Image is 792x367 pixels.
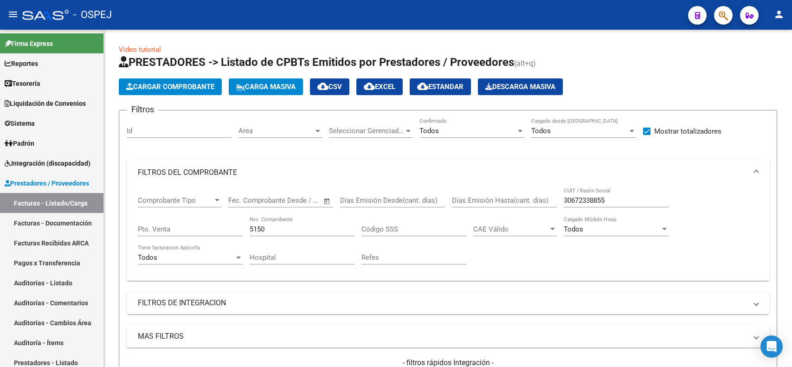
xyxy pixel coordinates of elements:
[478,78,563,95] app-download-masive: Descarga masiva de comprobantes (adjuntos)
[119,56,514,69] span: PRESTADORES -> Listado de CPBTs Emitidos por Prestadores / Proveedores
[356,78,403,95] button: EXCEL
[329,127,404,135] span: Seleccionar Gerenciador
[119,78,222,95] button: Cargar Comprobante
[5,58,38,69] span: Reportes
[485,83,555,91] span: Descarga Masiva
[138,331,747,341] mat-panel-title: MAS FILTROS
[119,45,161,54] a: Video tutorial
[473,225,548,233] span: CAE Válido
[417,81,428,92] mat-icon: cloud_download
[238,127,314,135] span: Area
[138,253,157,262] span: Todos
[267,196,312,205] input: End date
[419,127,439,135] span: Todos
[127,325,769,348] mat-expansion-panel-header: MAS FILTROS
[127,103,159,116] h3: Filtros
[138,196,213,205] span: Comprobante Tipo
[127,292,769,314] mat-expansion-panel-header: FILTROS DE INTEGRACION
[514,59,536,68] span: (alt+q)
[236,83,296,91] span: Carga Masiva
[417,83,464,91] span: Estandar
[322,196,333,206] button: Open calendar
[127,158,769,187] mat-expansion-panel-header: FILTROS DEL COMPROBANTE
[127,187,769,281] div: FILTROS DEL COMPROBANTE
[5,158,90,168] span: Integración (discapacidad)
[760,335,783,358] div: Open Intercom Messenger
[138,298,747,308] mat-panel-title: FILTROS DE INTEGRACION
[126,83,214,91] span: Cargar Comprobante
[5,118,35,129] span: Sistema
[229,78,303,95] button: Carga Masiva
[5,98,86,109] span: Liquidación de Convenios
[7,9,19,20] mat-icon: menu
[410,78,471,95] button: Estandar
[5,78,40,89] span: Tesorería
[5,138,34,148] span: Padrón
[310,78,349,95] button: CSV
[654,126,721,137] span: Mostrar totalizadores
[5,39,53,49] span: Firma Express
[73,5,112,25] span: - OSPEJ
[364,81,375,92] mat-icon: cloud_download
[564,225,583,233] span: Todos
[478,78,563,95] button: Descarga Masiva
[138,167,747,178] mat-panel-title: FILTROS DEL COMPROBANTE
[531,127,551,135] span: Todos
[317,81,328,92] mat-icon: cloud_download
[317,83,342,91] span: CSV
[5,178,89,188] span: Prestadores / Proveedores
[364,83,395,91] span: EXCEL
[228,196,258,205] input: Start date
[773,9,785,20] mat-icon: person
